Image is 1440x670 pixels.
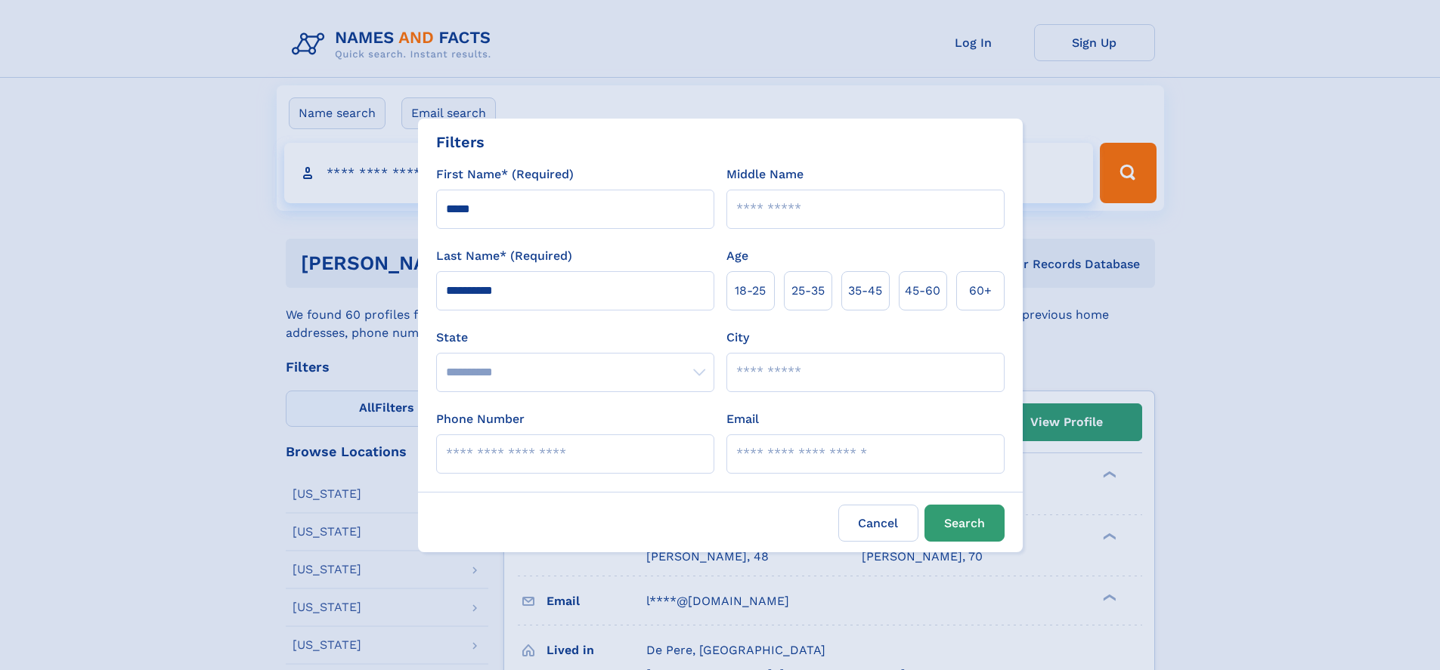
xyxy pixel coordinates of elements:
label: Email [726,410,759,428]
span: 45‑60 [905,282,940,300]
span: 25‑35 [791,282,825,300]
label: First Name* (Required) [436,165,574,184]
label: Cancel [838,505,918,542]
label: Last Name* (Required) [436,247,572,265]
div: Filters [436,131,485,153]
span: 18‑25 [735,282,766,300]
label: Age [726,247,748,265]
label: City [726,329,749,347]
label: Middle Name [726,165,804,184]
label: State [436,329,714,347]
button: Search [924,505,1005,542]
span: 60+ [969,282,992,300]
label: Phone Number [436,410,525,428]
span: 35‑45 [848,282,882,300]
